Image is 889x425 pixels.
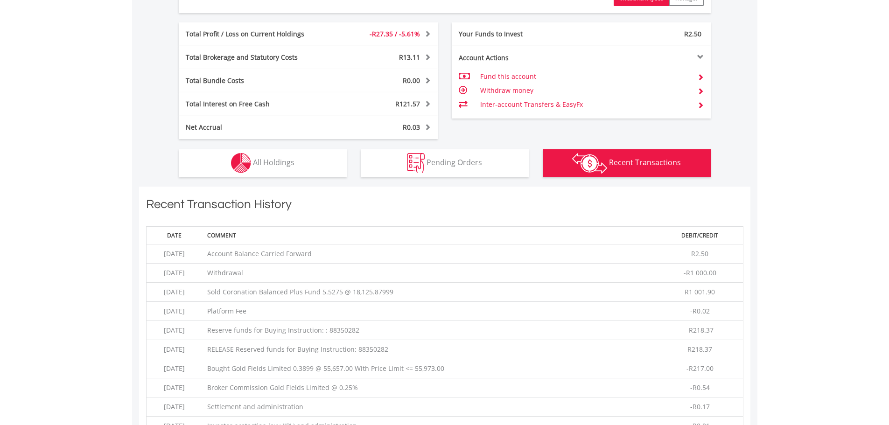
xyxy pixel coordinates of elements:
span: -R217.00 [686,364,714,373]
td: [DATE] [146,244,203,264]
span: R2.50 [684,29,701,38]
div: Total Profit / Loss on Current Holdings [179,29,330,39]
span: -R0.17 [690,402,710,411]
td: [DATE] [146,359,203,378]
td: [DATE] [146,283,203,302]
td: Withdraw money [480,84,690,98]
td: Platform Fee [203,302,657,321]
h1: Recent Transaction History [146,196,743,217]
span: Pending Orders [427,157,482,167]
div: Account Actions [452,53,581,63]
th: Date [146,226,203,244]
span: -R218.37 [686,326,714,334]
div: Total Interest on Free Cash [179,99,330,109]
img: holdings-wht.png [231,153,251,173]
td: Broker Commission Gold Fields Limited @ 0.25% [203,378,657,397]
td: [DATE] [146,397,203,417]
span: R218.37 [687,345,712,354]
td: [DATE] [146,302,203,321]
td: RELEASE Reserved funds for Buying Instruction: 88350282 [203,340,657,359]
img: pending_instructions-wht.png [407,153,425,173]
span: Recent Transactions [609,157,681,167]
span: -R0.02 [690,307,710,315]
span: R1 001.90 [685,287,715,296]
td: [DATE] [146,378,203,397]
td: [DATE] [146,264,203,283]
img: transactions-zar-wht.png [572,153,607,174]
div: Your Funds to Invest [452,29,581,39]
div: Total Brokerage and Statutory Costs [179,53,330,62]
td: Account Balance Carried Forward [203,244,657,264]
div: Total Bundle Costs [179,76,330,85]
th: Comment [203,226,657,244]
button: Recent Transactions [543,149,711,177]
td: Sold Coronation Balanced Plus Fund 5.5275 @ 18,125.87999 [203,283,657,302]
td: Reserve funds for Buying Instruction: : 88350282 [203,321,657,340]
span: All Holdings [253,157,294,167]
span: -R27.35 / -5.61% [370,29,420,38]
button: All Holdings [179,149,347,177]
span: R13.11 [399,53,420,62]
button: Pending Orders [361,149,529,177]
td: [DATE] [146,340,203,359]
td: [DATE] [146,321,203,340]
td: Inter-account Transfers & EasyFx [480,98,690,111]
span: R0.03 [403,123,420,132]
td: Bought Gold Fields Limited 0.3899 @ 55,657.00 With Price Limit <= 55,973.00 [203,359,657,378]
span: R0.00 [403,76,420,85]
td: Settlement and administration [203,397,657,417]
td: Fund this account [480,70,690,84]
span: R2.50 [691,249,708,258]
span: R121.57 [395,99,420,108]
span: -R0.54 [690,383,710,392]
td: Withdrawal [203,264,657,283]
th: Debit/Credit [657,226,743,244]
span: -R1 000.00 [684,268,716,277]
div: Net Accrual [179,123,330,132]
